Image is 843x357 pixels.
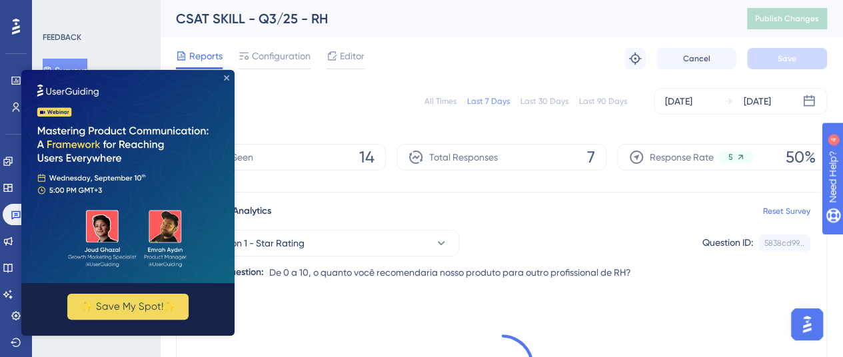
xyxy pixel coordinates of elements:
div: Last 90 Days [579,96,627,107]
div: Question ID: [702,234,753,252]
span: Reports [189,48,223,64]
button: Cancel [656,48,736,69]
span: Publish Changes [755,13,819,24]
span: 14 [359,147,375,168]
button: Save [747,48,827,69]
iframe: UserGuiding AI Assistant Launcher [787,304,827,344]
div: FEEDBACK [43,32,81,43]
span: 50% [786,147,816,168]
div: [DATE] [744,93,771,109]
div: Close Preview [203,5,208,11]
div: All Times [424,96,456,107]
span: 7 [587,147,595,168]
div: 4 [93,7,97,17]
button: ✨ Save My Spot!✨ [46,224,167,250]
span: Question 1 - Star Rating [204,235,305,251]
a: Reset Survey [763,206,810,216]
span: Cancel [683,53,710,64]
span: Save [778,53,796,64]
span: Need Help? [31,3,83,19]
div: Last 30 Days [520,96,568,107]
div: [DATE] [665,93,692,109]
span: De 0 a 10, o quanto você recomendaria nosso produto para outro profissional de RH? [269,264,631,280]
div: 5838cd99... [764,238,804,248]
button: Surveys [43,59,87,83]
span: 5 [728,152,733,163]
span: Response Rate [650,149,714,165]
span: Configuration [252,48,311,64]
button: Question 1 - Star Rating [193,230,459,256]
button: Publish Changes [747,8,827,29]
span: Editor [340,48,365,64]
span: Total Responses [429,149,498,165]
div: CSAT SKILL - Q3/25 - RH [176,9,714,28]
div: Last 7 Days [467,96,510,107]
